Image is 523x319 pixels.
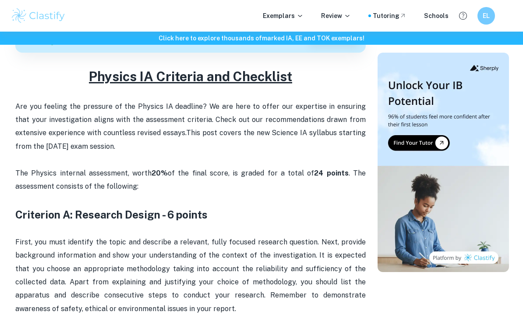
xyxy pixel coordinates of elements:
strong: Criterion A: Research Design - 6 points [15,208,208,221]
strong: 20% [152,169,168,177]
strong: 24 points [314,169,348,177]
button: Help and Feedback [456,8,470,23]
span: First, you must identify the topic and describe a relevant, fully focused research question. Next... [15,238,368,313]
p: Review [321,11,351,21]
a: Schools [424,11,449,21]
img: Thumbnail [378,53,509,272]
a: Tutoring [373,11,406,21]
h6: Click here to explore thousands of marked IA, EE and TOK exemplars ! [2,33,521,43]
u: Physics IA Criteria and Checklist [89,68,292,84]
img: Clastify logo [11,7,66,25]
span: This post covers the new Science IA syllabus starting from the [DATE] exam session. [15,129,368,150]
p: Exemplars [263,11,304,21]
button: EL [477,7,495,25]
p: Are you feeling the pressure of the Physics IA deadline? We are here to offer our expertise in en... [15,100,366,154]
p: The Physics internal assessment, worth of the final score, is graded for a total of . The assessm... [15,153,366,193]
h6: EL [481,11,491,21]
